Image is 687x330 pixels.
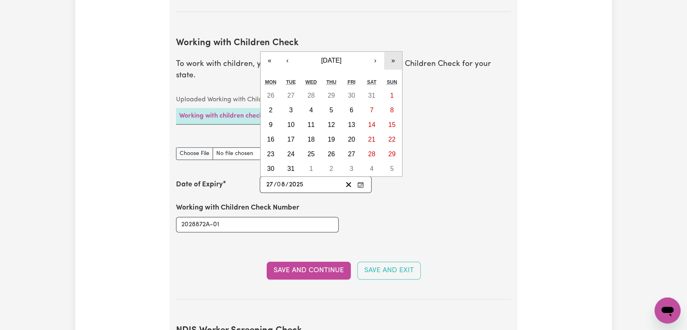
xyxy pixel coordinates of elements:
button: August 2, 2027 [261,103,281,118]
abbr: August 19, 2027 [328,136,335,143]
abbr: August 20, 2027 [348,136,355,143]
abbr: August 6, 2027 [350,107,353,114]
input: -- [266,179,274,190]
button: September 3, 2027 [341,162,362,176]
abbr: August 22, 2027 [388,136,396,143]
span: [DATE] [321,57,341,64]
abbr: August 10, 2027 [287,121,295,128]
abbr: August 1, 2027 [390,92,394,99]
abbr: August 25, 2027 [307,151,315,157]
abbr: Sunday [387,79,397,85]
p: To work with children, you are required to have a Working with Children Check for your state. [176,59,511,82]
button: August 1, 2027 [382,88,402,103]
abbr: September 3, 2027 [350,165,353,172]
button: July 29, 2027 [321,88,341,103]
button: July 28, 2027 [301,88,321,103]
abbr: July 31, 2027 [368,92,375,99]
abbr: July 29, 2027 [328,92,335,99]
button: July 26, 2027 [261,88,281,103]
input: -- [277,179,285,190]
abbr: August 28, 2027 [368,151,375,157]
abbr: August 5, 2027 [330,107,333,114]
button: July 30, 2027 [341,88,362,103]
button: « [261,52,278,70]
abbr: August 4, 2027 [309,107,313,114]
h2: Working with Children Check [176,38,511,49]
abbr: September 2, 2027 [330,165,333,172]
button: Clear date [342,179,355,190]
button: August 28, 2027 [362,147,382,162]
button: September 2, 2027 [321,162,341,176]
button: August 23, 2027 [261,147,281,162]
button: July 31, 2027 [362,88,382,103]
a: Working with children check certificate: 2028872A-01 [179,113,339,119]
button: August 22, 2027 [382,132,402,147]
button: August 19, 2027 [321,132,341,147]
button: August 3, 2027 [281,103,301,118]
span: / [274,181,277,188]
button: Save and Continue [267,262,351,280]
label: Working with Children Check Number [176,203,299,213]
button: August 7, 2027 [362,103,382,118]
button: August 5, 2027 [321,103,341,118]
button: August 12, 2027 [321,118,341,132]
button: September 4, 2027 [362,162,382,176]
abbr: August 23, 2027 [267,151,274,157]
abbr: July 27, 2027 [287,92,295,99]
abbr: August 12, 2027 [328,121,335,128]
abbr: July 26, 2027 [267,92,274,99]
abbr: August 7, 2027 [370,107,374,114]
button: August 10, 2027 [281,118,301,132]
button: August 18, 2027 [301,132,321,147]
button: August 29, 2027 [382,147,402,162]
button: August 16, 2027 [261,132,281,147]
button: › [366,52,384,70]
abbr: September 1, 2027 [309,165,313,172]
abbr: August 9, 2027 [269,121,272,128]
abbr: August 27, 2027 [348,151,355,157]
button: [DATE] [296,52,366,70]
abbr: August 29, 2027 [388,151,396,157]
span: / [285,181,289,188]
button: August 24, 2027 [281,147,301,162]
abbr: August 3, 2027 [289,107,293,114]
abbr: July 28, 2027 [307,92,315,99]
caption: Uploaded Working with Children Check files [176,92,396,108]
button: August 9, 2027 [261,118,281,132]
button: August 27, 2027 [341,147,362,162]
abbr: August 30, 2027 [267,165,274,172]
abbr: July 30, 2027 [348,92,355,99]
abbr: August 26, 2027 [328,151,335,157]
abbr: Monday [265,79,276,85]
abbr: August 21, 2027 [368,136,375,143]
abbr: Friday [348,79,355,85]
abbr: August 15, 2027 [388,121,396,128]
abbr: September 5, 2027 [390,165,394,172]
button: August 14, 2027 [362,118,382,132]
label: Date of Expiry [176,179,223,190]
button: August 13, 2027 [341,118,362,132]
abbr: August 2, 2027 [269,107,272,114]
button: Save and Exit [357,262,421,280]
abbr: August 11, 2027 [307,121,315,128]
button: August 30, 2027 [261,162,281,176]
button: August 21, 2027 [362,132,382,147]
abbr: August 24, 2027 [287,151,295,157]
abbr: August 16, 2027 [267,136,274,143]
button: August 17, 2027 [281,132,301,147]
button: August 31, 2027 [281,162,301,176]
input: ---- [289,179,304,190]
abbr: August 17, 2027 [287,136,295,143]
button: August 20, 2027 [341,132,362,147]
button: August 11, 2027 [301,118,321,132]
button: July 27, 2027 [281,88,301,103]
abbr: August 14, 2027 [368,121,375,128]
button: August 6, 2027 [341,103,362,118]
abbr: August 18, 2027 [307,136,315,143]
button: August 15, 2027 [382,118,402,132]
abbr: August 13, 2027 [348,121,355,128]
button: September 5, 2027 [382,162,402,176]
button: September 1, 2027 [301,162,321,176]
button: Enter the Date of Expiry of your Working with Children Check [355,179,366,190]
button: August 4, 2027 [301,103,321,118]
